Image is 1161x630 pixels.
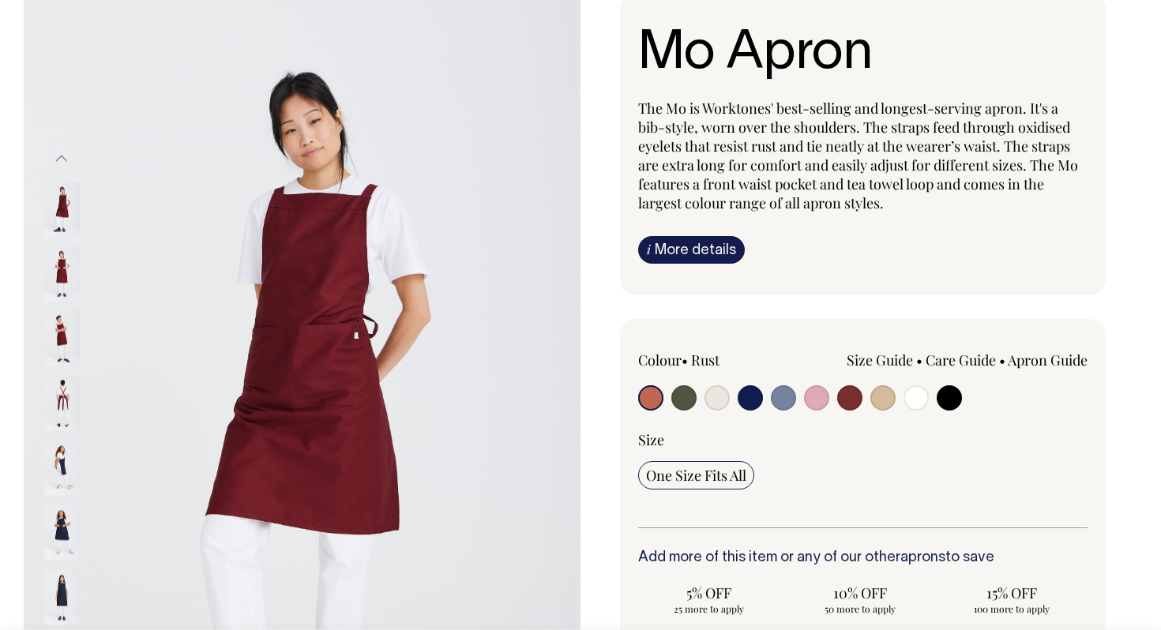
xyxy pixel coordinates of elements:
span: 25 more to apply [646,602,772,615]
img: burgundy [44,246,80,302]
img: burgundy [44,311,80,366]
a: aprons [900,551,945,564]
span: 100 more to apply [949,602,1075,615]
span: • [682,351,688,369]
span: The Mo is Worktones' best-selling and longest-serving apron. It's a bib-style, worn over the shou... [638,99,1078,212]
h6: Add more of this item or any of our other to save [638,550,1088,566]
span: 15% OFF [949,583,1075,602]
span: 10% OFF [798,583,924,602]
button: Previous [50,141,73,177]
input: 5% OFF 25 more to apply [638,579,780,620]
span: i [647,241,651,257]
span: 5% OFF [646,583,772,602]
a: Apron Guide [1008,351,1088,369]
img: dark-navy [44,441,80,496]
img: burgundy [44,376,80,431]
input: 10% OFF 50 more to apply [790,579,932,620]
span: One Size Fits All [646,466,746,485]
a: Care Guide [926,351,996,369]
a: iMore details [638,236,745,264]
img: burgundy [44,182,80,237]
h1: Mo Apron [638,25,1088,84]
input: One Size Fits All [638,461,754,489]
label: Rust [691,351,720,369]
span: 50 more to apply [798,602,924,615]
div: Colour [638,351,818,369]
div: Size [638,430,1088,449]
input: 15% OFF 100 more to apply [941,579,1083,620]
img: dark-navy [44,505,80,561]
span: • [916,351,922,369]
a: Size Guide [847,351,913,369]
span: • [999,351,1005,369]
img: dark-navy [44,570,80,625]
